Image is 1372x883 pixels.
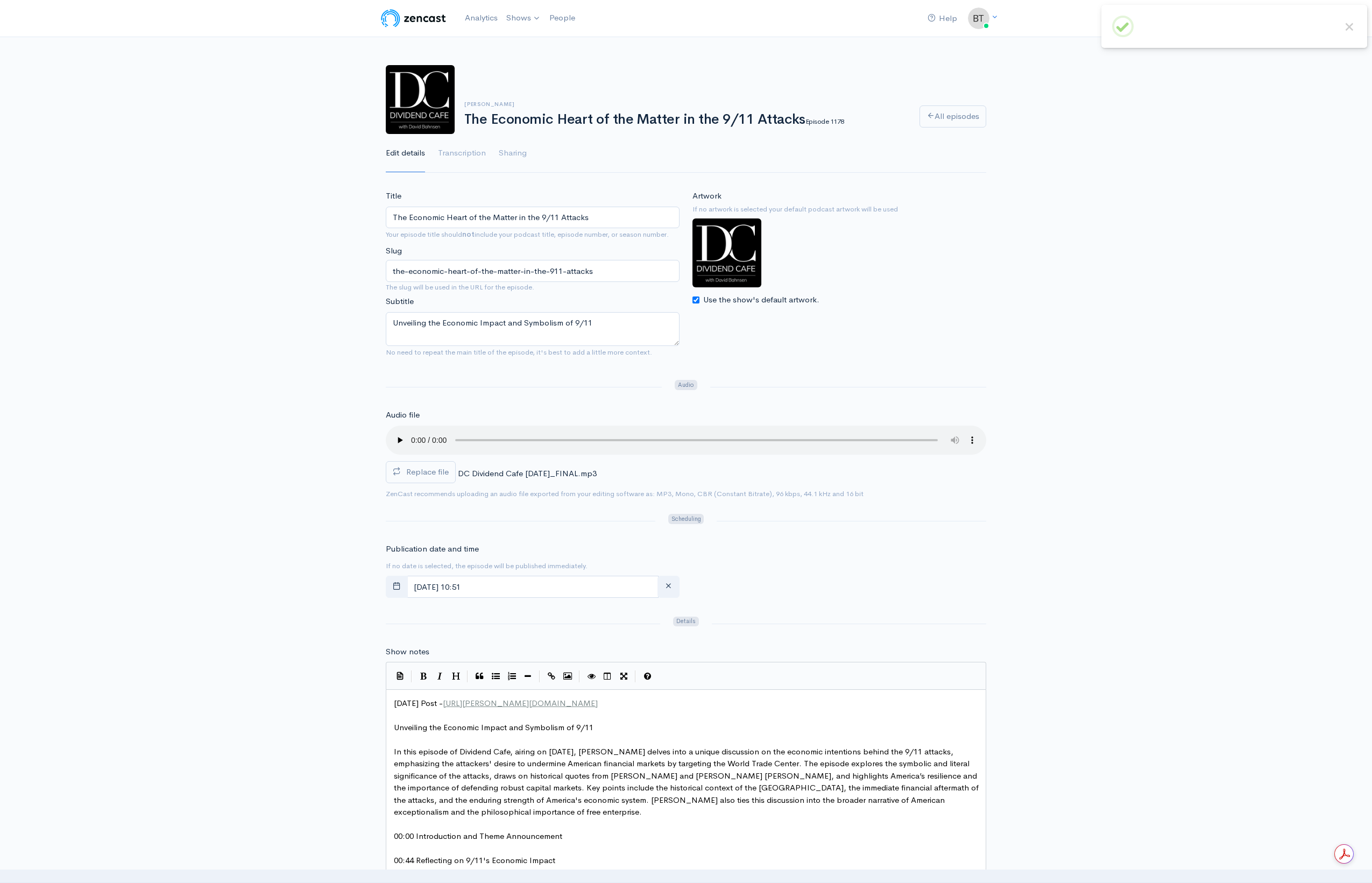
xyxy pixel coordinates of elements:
button: Quote [471,668,487,684]
button: Create Link [543,668,560,684]
label: Slug [386,245,402,257]
button: Toggle Fullscreen [616,668,632,684]
span: [URL][PERSON_NAME][DOMAIN_NAME] [443,698,598,708]
button: Bold [415,668,432,684]
a: Help [923,7,961,30]
span: Scheduling [668,514,704,524]
small: Episode 1178 [805,117,844,126]
small: No need to repeat the main title of the episode, it's best to add a little more context. [386,348,652,357]
i: | [579,670,580,683]
span: In this episode of Dividend Cafe, airing on [DATE], [PERSON_NAME] delves into a unique discussion... [394,746,981,817]
span: Replace file [406,467,449,477]
button: Toggle Side by Side [599,668,616,684]
button: Italic [432,668,448,684]
h1: The Economic Heart of the Matter in the 9/11 Attacks [464,112,907,128]
span: Audio [675,380,697,390]
span: Unveiling the Economic Impact and Symbolism of 9/11 [394,722,593,732]
small: If no date is selected, the episode will be published immediately. [386,561,588,570]
i: | [635,670,636,683]
button: Insert Image [560,668,576,684]
a: Transcription [438,134,486,173]
label: Artwork [692,190,722,202]
span: 00:00 Introduction and Theme Announcement [394,831,562,841]
i: | [539,670,540,683]
a: Analytics [461,6,502,30]
span: Details [673,617,698,627]
span: DC Dividend Cafe [DATE]_FINAL.mp3 [458,468,597,478]
button: Markdown Guide [639,668,655,684]
strong: not [462,230,475,239]
label: Use the show's default artwork. [703,294,819,306]
a: Sharing [499,134,527,173]
button: clear [657,576,680,598]
label: Publication date and time [386,543,479,555]
button: Toggle Preview [583,668,599,684]
a: All episodes [920,105,986,128]
label: Audio file [386,409,420,421]
img: ... [968,8,989,29]
span: [DATE] Post - [394,698,598,708]
button: toggle [386,576,408,598]
button: Insert Horizontal Line [520,668,536,684]
h6: [PERSON_NAME] [464,101,907,107]
label: Subtitle [386,295,414,308]
small: ZenCast recommends uploading an audio file exported from your editing software as: MP3, Mono, CBR... [386,489,864,498]
small: If no artwork is selected your default podcast artwork will be used [692,204,986,215]
img: ZenCast Logo [379,8,448,29]
input: title-of-episode [386,260,680,282]
i: | [411,670,412,683]
a: Shows [502,6,545,30]
input: What is the episode's title? [386,207,680,229]
button: Numbered List [504,668,520,684]
i: | [467,670,468,683]
button: Close this dialog [1342,20,1356,34]
span: 00:44 Reflecting on 9/11's Economic Impact [394,855,555,865]
textarea: Unveiling the Economic Impact and Symbolism of 9/11 [386,312,680,346]
a: Edit details [386,134,425,173]
small: The slug will be used in the URL for the episode. [386,282,680,293]
button: Heading [448,668,464,684]
a: People [545,6,579,30]
small: Your episode title should include your podcast title, episode number, or season number. [386,230,669,239]
label: Title [386,190,401,202]
button: Generic List [487,668,504,684]
label: Show notes [386,646,429,658]
button: Insert Show Notes Template [392,667,408,683]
